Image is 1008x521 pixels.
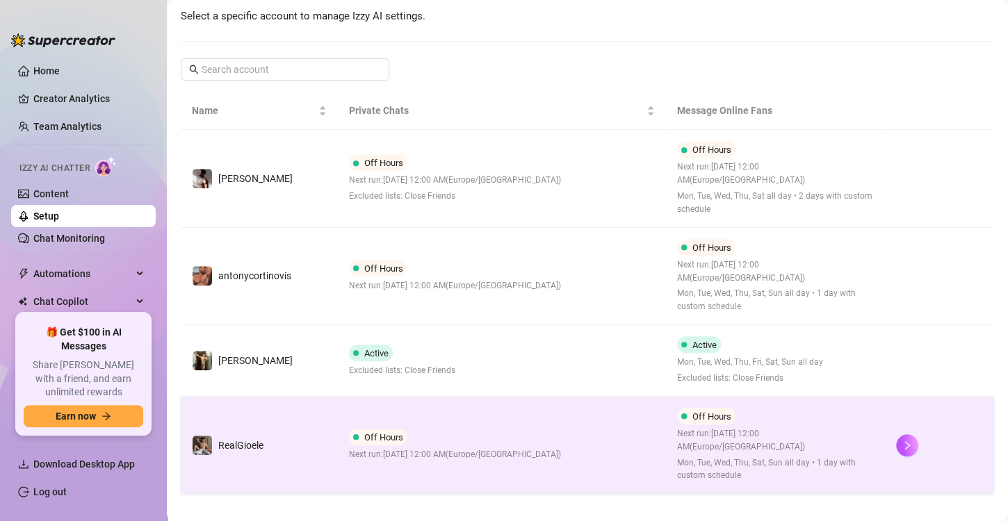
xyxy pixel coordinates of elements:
span: Active [692,340,717,350]
a: Content [33,188,69,199]
img: Bruno [193,351,212,370]
span: Excluded lists: Close Friends [349,364,455,377]
span: Private Chats [349,103,644,118]
span: Excluded lists: Close Friends [349,190,561,203]
img: antonycortinovis [193,266,212,286]
span: Off Hours [364,432,403,443]
span: 🎁 Get $100 in AI Messages [24,326,143,353]
span: Next run: [DATE] 12:00 AM ( Europe/[GEOGRAPHIC_DATA] ) [349,448,561,461]
span: Excluded lists: Close Friends [677,372,823,385]
img: logo-BBDzfeDw.svg [11,33,115,47]
span: Izzy AI Chatter [19,162,90,175]
span: arrow-right [101,411,111,421]
span: Next run: [DATE] 12:00 AM ( Europe/[GEOGRAPHIC_DATA] ) [349,174,561,187]
button: Earn nowarrow-right [24,405,143,427]
span: Off Hours [692,411,731,422]
th: Private Chats [338,92,666,130]
span: thunderbolt [18,268,29,279]
span: Earn now [56,411,96,422]
img: Johnnyrichs [193,169,212,188]
span: Name [192,103,316,118]
a: Setup [33,210,59,222]
span: Mon, Tue, Wed, Thu, Sat all day • 2 days with custom schedule [677,190,874,216]
span: Mon, Tue, Wed, Thu, Sat, Sun all day • 1 day with custom schedule [677,287,874,313]
span: right [902,440,912,450]
span: Next run: [DATE] 12:00 AM ( Europe/[GEOGRAPHIC_DATA] ) [677,160,874,187]
th: Message Online Fans [666,92,885,130]
input: Search account [202,62,370,77]
span: antonycortinovis [218,270,291,281]
th: Name [181,92,338,130]
span: Download Desktop App [33,458,135,470]
a: Creator Analytics [33,88,145,110]
span: Off Hours [692,144,731,155]
img: AI Chatter [95,156,117,176]
span: Off Hours [364,263,403,274]
span: Next run: [DATE] 12:00 AM ( Europe/[GEOGRAPHIC_DATA] ) [677,427,874,454]
a: Log out [33,486,67,497]
span: Next run: [DATE] 12:00 AM ( Europe/[GEOGRAPHIC_DATA] ) [677,258,874,285]
span: download [18,458,29,470]
span: [PERSON_NAME] [218,173,293,184]
span: Off Hours [692,242,731,253]
a: Home [33,65,60,76]
img: RealGioele [193,436,212,455]
span: Active [364,348,389,358]
button: right [896,434,918,456]
span: Off Hours [364,158,403,168]
a: Chat Monitoring [33,233,105,244]
span: [PERSON_NAME] [218,355,293,366]
span: Next run: [DATE] 12:00 AM ( Europe/[GEOGRAPHIC_DATA] ) [349,279,561,292]
span: Share [PERSON_NAME] with a friend, and earn unlimited rewards [24,358,143,399]
span: Mon, Tue, Wed, Thu, Fri, Sat, Sun all day [677,356,823,369]
a: Team Analytics [33,121,101,132]
span: Chat Copilot [33,290,132,313]
span: Automations [33,263,132,285]
span: Mon, Tue, Wed, Thu, Sat, Sun all day • 1 day with custom schedule [677,456,874,483]
img: Chat Copilot [18,297,27,306]
span: RealGioele [218,440,263,451]
span: Select a specific account to manage Izzy AI settings. [181,10,425,22]
span: search [189,65,199,74]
